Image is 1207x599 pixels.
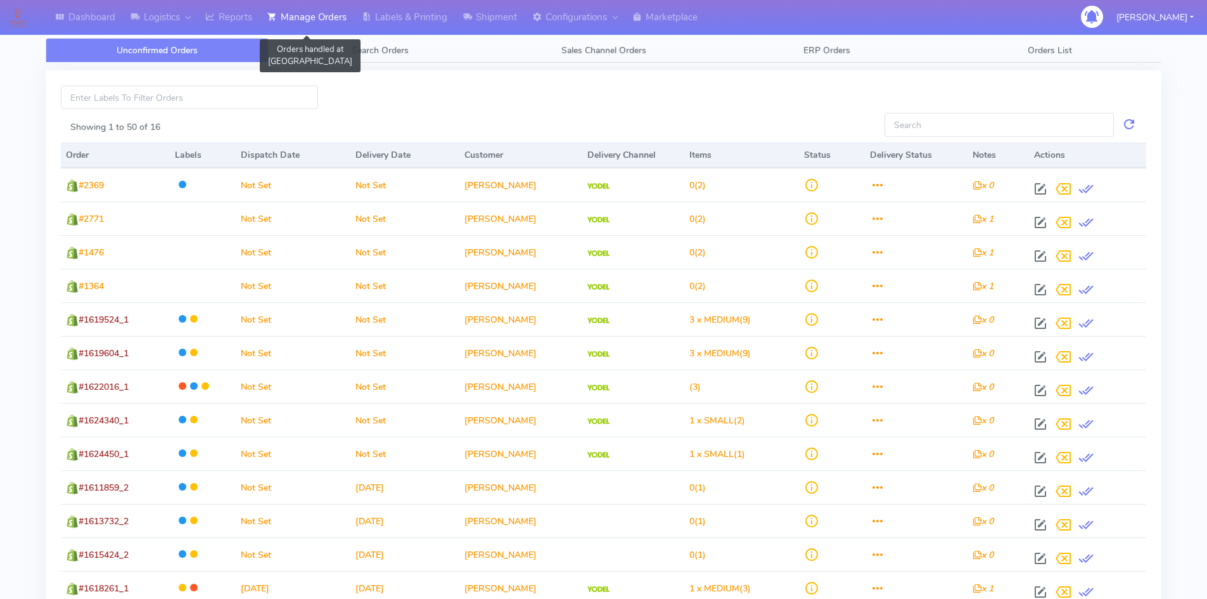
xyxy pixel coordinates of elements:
[973,347,993,359] i: x 0
[236,143,350,168] th: Dispatch Date
[689,482,694,494] span: 0
[79,549,129,561] span: #1615424_2
[689,280,694,292] span: 0
[236,504,350,538] td: Not Set
[689,314,751,326] span: (9)
[973,280,993,292] i: x 1
[236,336,350,370] td: Not Set
[350,470,459,504] td: [DATE]
[973,448,993,460] i: x 0
[459,202,582,235] td: [PERSON_NAME]
[459,470,582,504] td: [PERSON_NAME]
[799,143,865,168] th: Status
[79,415,129,427] span: #1624340_1
[459,403,582,437] td: [PERSON_NAME]
[587,418,610,425] img: Yodel
[459,168,582,202] td: [PERSON_NAME]
[689,247,694,259] span: 0
[689,482,706,494] span: (1)
[79,482,129,494] span: #1611859_2
[689,448,745,460] span: (1)
[459,302,582,336] td: [PERSON_NAME]
[689,347,739,359] span: 3 x MEDIUM
[587,318,610,324] img: Yodel
[689,280,706,292] span: (2)
[865,143,967,168] th: Delivery Status
[587,284,610,290] img: Yodel
[236,302,350,336] td: Not Set
[968,143,1029,168] th: Notes
[236,269,350,302] td: Not Set
[689,381,701,393] span: (3)
[459,504,582,538] td: [PERSON_NAME]
[689,179,706,191] span: (2)
[61,143,170,168] th: Order
[689,179,694,191] span: 0
[79,583,129,595] span: #1618261_1
[884,113,1114,136] input: Search
[350,302,459,336] td: Not Set
[350,538,459,571] td: [DATE]
[689,549,694,561] span: 0
[689,415,734,427] span: 1 x SMALL
[79,448,129,460] span: #1624450_1
[79,381,129,393] span: #1622016_1
[582,143,684,168] th: Delivery Channel
[587,452,610,458] img: Yodel
[79,314,129,326] span: #1619524_1
[689,515,706,527] span: (1)
[689,213,706,225] span: (2)
[350,437,459,470] td: Not Set
[79,515,129,527] span: #1613732_2
[587,250,610,257] img: Yodel
[587,586,610,593] img: Yodel
[236,403,350,437] td: Not Set
[79,347,129,359] span: #1619604_1
[350,504,459,538] td: [DATE]
[350,403,459,437] td: Not Set
[459,370,582,403] td: [PERSON_NAME]
[684,143,799,168] th: Items
[350,202,459,235] td: Not Set
[117,44,198,56] span: Unconfirmed Orders
[61,86,318,109] input: Enter Labels To Filter Orders
[689,583,751,595] span: (3)
[1028,44,1072,56] span: Orders List
[70,120,160,134] label: Showing 1 to 50 of 16
[973,247,993,259] i: x 1
[689,583,739,595] span: 1 x MEDIUM
[973,482,993,494] i: x 0
[973,583,993,595] i: x 1
[350,269,459,302] td: Not Set
[973,515,993,527] i: x 0
[236,437,350,470] td: Not Set
[236,202,350,235] td: Not Set
[973,381,993,393] i: x 0
[459,437,582,470] td: [PERSON_NAME]
[350,143,459,168] th: Delivery Date
[236,470,350,504] td: Not Set
[350,370,459,403] td: Not Set
[350,336,459,370] td: Not Set
[587,351,610,357] img: Yodel
[236,168,350,202] td: Not Set
[973,415,993,427] i: x 0
[79,179,104,191] span: #2369
[689,213,694,225] span: 0
[350,168,459,202] td: Not Set
[459,336,582,370] td: [PERSON_NAME]
[79,280,104,292] span: #1364
[689,515,694,527] span: 0
[236,538,350,571] td: Not Set
[1029,143,1146,168] th: Actions
[587,183,610,190] img: Yodel
[236,235,350,269] td: Not Set
[689,347,751,359] span: (9)
[689,247,706,259] span: (2)
[561,44,646,56] span: Sales Channel Orders
[46,38,1161,63] ul: Tabs
[689,314,739,326] span: 3 x MEDIUM
[587,385,610,391] img: Yodel
[1107,4,1203,30] button: [PERSON_NAME]
[459,538,582,571] td: [PERSON_NAME]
